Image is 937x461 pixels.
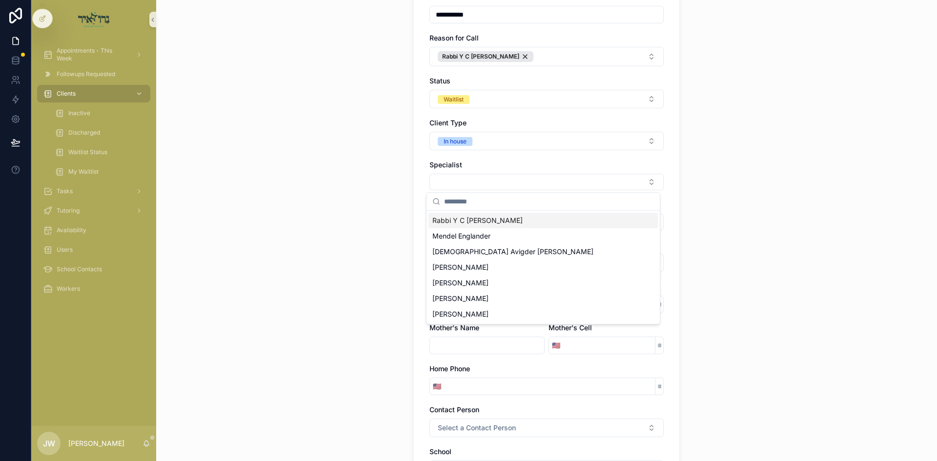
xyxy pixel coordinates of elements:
[429,174,664,190] button: Select Button
[433,381,441,391] span: 🇺🇸
[57,285,80,293] span: Workers
[49,143,150,161] a: Waitlist Status
[432,247,593,257] span: [DEMOGRAPHIC_DATA] Avigder [PERSON_NAME]
[37,182,150,200] a: Tasks
[429,447,451,456] span: School
[57,187,73,195] span: Tasks
[432,278,489,288] span: [PERSON_NAME]
[49,124,150,141] a: Discharged
[429,119,467,127] span: Client Type
[49,104,150,122] a: Inactive
[37,202,150,220] a: Tutoring
[438,423,516,433] span: Select a Contact Person
[444,95,464,104] div: Waitlist
[37,85,150,102] a: Clients
[432,309,489,319] span: [PERSON_NAME]
[37,221,150,239] a: Availability
[37,46,150,63] a: Appointments - This Week
[429,34,479,42] span: Reason for Call
[432,231,490,241] span: Mendel Englander
[57,70,115,78] span: Followups Requested
[57,226,86,234] span: Availability
[432,294,489,303] span: [PERSON_NAME]
[68,168,99,176] span: My Waitlist
[57,265,102,273] span: School Contacts
[429,47,664,66] button: Select Button
[429,132,664,150] button: Select Button
[57,207,80,215] span: Tutoring
[429,160,462,169] span: Specialist
[57,246,73,254] span: Users
[31,39,156,310] div: scrollable content
[432,216,523,225] span: Rabbi Y C [PERSON_NAME]
[549,323,592,332] span: Mother's Cell
[430,378,444,395] button: Select Button
[432,262,489,272] span: [PERSON_NAME]
[429,90,664,108] button: Select Button
[438,51,533,62] button: Unselect 23
[37,280,150,298] a: Workers
[444,137,467,146] div: In house
[68,109,90,117] span: Inactive
[49,163,150,180] a: My Waitlist
[78,12,110,27] img: App logo
[37,261,150,278] a: School Contacts
[57,47,128,62] span: Appointments - This Week
[43,438,55,449] span: JW
[429,419,664,437] button: Select Button
[552,341,560,350] span: 🇺🇸
[429,323,479,332] span: Mother's Name
[68,129,100,137] span: Discharged
[37,65,150,83] a: Followups Requested
[37,241,150,259] a: Users
[429,77,450,85] span: Status
[57,90,76,98] span: Clients
[442,53,519,60] span: Rabbi Y C [PERSON_NAME]
[68,148,107,156] span: Waitlist Status
[549,337,563,354] button: Select Button
[427,211,660,324] div: Suggestions
[429,405,479,414] span: Contact Person
[68,439,124,448] p: [PERSON_NAME]
[429,364,470,373] span: Home Phone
